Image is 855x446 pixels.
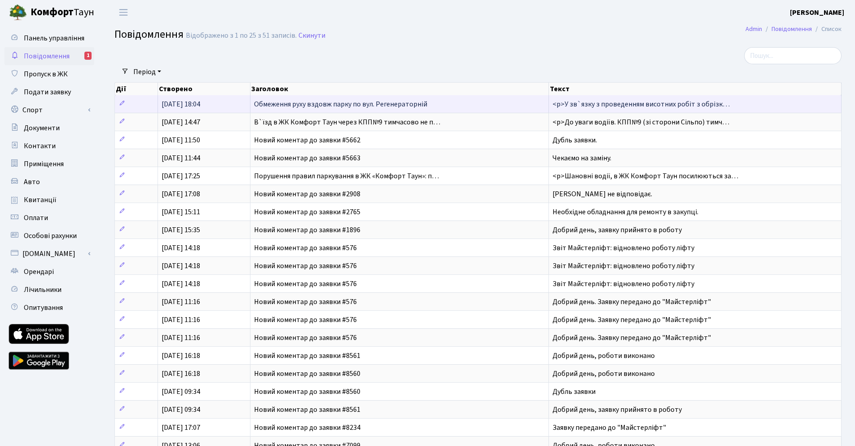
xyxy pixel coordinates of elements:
a: Квитанції [4,191,94,209]
span: Новий коментар до заявки #8234 [254,423,360,433]
input: Пошук... [744,47,842,64]
b: [PERSON_NAME] [790,8,844,18]
span: <p>Шановні водії, в ЖК Комфорт Таун посилюються за… [552,171,738,181]
th: Текст [549,83,842,95]
span: Лічильники [24,285,61,295]
span: Новий коментар до заявки #8561 [254,351,360,361]
nav: breadcrumb [732,20,855,39]
span: [DATE] 18:04 [162,99,200,109]
span: [DATE] 15:11 [162,207,200,217]
span: Дубль заявки. [552,135,597,145]
span: [DATE] 11:44 [162,153,200,163]
a: Період [130,64,165,79]
span: Орендарі [24,267,54,277]
span: Пропуск в ЖК [24,69,68,79]
span: Новий коментар до заявки #5662 [254,135,360,145]
span: Новий коментар до заявки #2765 [254,207,360,217]
span: Таун [31,5,94,20]
span: Добрий день. Заявку передано до "Майстерліфт" [552,315,711,325]
a: Документи [4,119,94,137]
span: [DATE] 17:08 [162,189,200,199]
a: Лічильники [4,281,94,299]
span: Добрий день, роботи виконано [552,369,655,379]
span: Контакти [24,141,56,151]
b: Комфорт [31,5,74,19]
a: Орендарі [4,263,94,281]
span: Добрий день, роботи виконано [552,351,655,361]
a: Авто [4,173,94,191]
span: Добрий день. Заявку передано до "Майстерліфт" [552,333,711,343]
span: Новий коментар до заявки #2908 [254,189,360,199]
span: Новий коментар до заявки #8561 [254,405,360,415]
span: Новий коментар до заявки #576 [254,333,357,343]
span: [DATE] 09:34 [162,387,200,397]
span: Обмеження руху вздовж парку по вул. Регенераторній [254,99,427,109]
a: Панель управління [4,29,94,47]
span: <p>У зв`язку з проведенням висотних робіт з обрізк… [552,99,730,109]
span: [DATE] 11:16 [162,315,200,325]
a: Опитування [4,299,94,317]
span: Новий коментар до заявки #576 [254,297,357,307]
span: [DATE] 14:18 [162,243,200,253]
span: Подати заявку [24,87,71,97]
a: Повідомлення1 [4,47,94,65]
a: Повідомлення [772,24,812,34]
span: Необхідне обладнання для ремонту в закупці. [552,207,698,217]
span: [DATE] 17:07 [162,423,200,433]
a: Оплати [4,209,94,227]
span: Звіт Майстерліфт: відновлено роботу ліфту [552,243,694,253]
span: Новий коментар до заявки #576 [254,261,357,271]
span: [DATE] 11:50 [162,135,200,145]
span: [DATE] 16:18 [162,369,200,379]
span: [DATE] 14:18 [162,279,200,289]
span: [DATE] 11:16 [162,333,200,343]
span: <p>До уваги водіїв. КПП№9 (зі сторони Сільпо) тимч… [552,117,729,127]
div: Відображено з 1 по 25 з 51 записів. [186,31,297,40]
span: Авто [24,177,40,187]
span: Новий коментар до заявки #576 [254,279,357,289]
span: [DATE] 16:18 [162,351,200,361]
a: Пропуск в ЖК [4,65,94,83]
th: Дії [115,83,158,95]
a: Admin [745,24,762,34]
a: Подати заявку [4,83,94,101]
span: [DATE] 15:35 [162,225,200,235]
span: Новий коментар до заявки #8560 [254,387,360,397]
button: Переключити навігацію [112,5,135,20]
a: Спорт [4,101,94,119]
th: Заголовок [250,83,549,95]
span: [PERSON_NAME] не відповідає. [552,189,652,199]
span: [DATE] 17:25 [162,171,200,181]
a: Особові рахунки [4,227,94,245]
span: Новий коментар до заявки #8560 [254,369,360,379]
span: Добрий день. Заявку передано до "Майстерліфт" [552,297,711,307]
span: Квитанції [24,195,57,205]
span: Новий коментар до заявки #1896 [254,225,360,235]
th: Створено [158,83,250,95]
span: Заявку передано до "Майстерліфт" [552,423,666,433]
span: Документи [24,123,60,133]
span: Порушення правил паркування в ЖК «Комфорт Таун»: п… [254,171,439,181]
span: Чекаємо на заміну. [552,153,611,163]
span: Оплати [24,213,48,223]
a: Контакти [4,137,94,155]
span: В`їзд в ЖК Комфорт Таун через КПП№9 тимчасово не п… [254,117,440,127]
a: Скинути [298,31,325,40]
span: Добрий день, заявку прийнято в роботу [552,405,682,415]
div: 1 [84,52,92,60]
span: Новий коментар до заявки #576 [254,315,357,325]
span: [DATE] 09:34 [162,405,200,415]
a: [PERSON_NAME] [790,7,844,18]
span: [DATE] 14:47 [162,117,200,127]
img: logo.png [9,4,27,22]
a: [DOMAIN_NAME] [4,245,94,263]
span: Приміщення [24,159,64,169]
span: [DATE] 14:18 [162,261,200,271]
span: Дубль заявки [552,387,596,397]
li: Список [812,24,842,34]
span: [DATE] 11:16 [162,297,200,307]
span: Новий коментар до заявки #5663 [254,153,360,163]
span: Добрий день, заявку прийнято в роботу [552,225,682,235]
span: Повідомлення [114,26,184,42]
span: Повідомлення [24,51,70,61]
